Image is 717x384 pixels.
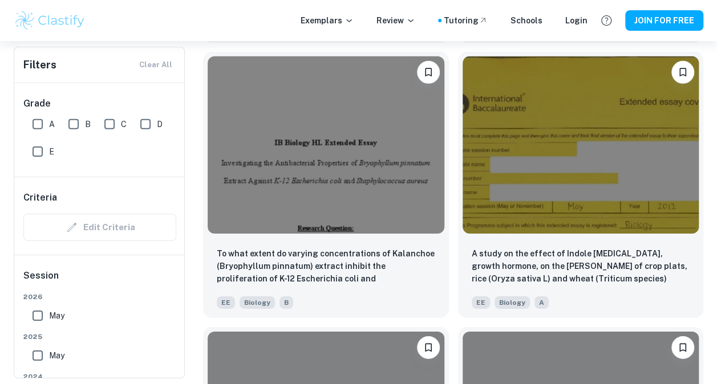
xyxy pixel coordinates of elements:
div: Criteria filters are unavailable when searching by topic [23,214,176,241]
button: Please log in to bookmark exemplars [671,336,694,359]
p: Review [376,14,415,27]
button: Please log in to bookmark exemplars [671,61,694,84]
span: EE [472,296,490,309]
button: JOIN FOR FREE [625,10,703,31]
span: C [121,118,127,130]
button: Please log in to bookmark exemplars [417,61,440,84]
span: May [49,349,64,362]
span: 2024 [23,371,176,382]
span: May [49,309,64,322]
a: Please log in to bookmark exemplarsA study on the effect of Indole acetic acid, growth hormone, o... [458,52,704,318]
a: Schools [511,14,542,27]
span: 2026 [23,292,176,302]
a: Tutoring [444,14,488,27]
p: A study on the effect of Indole acetic acid, growth hormone, on the groth of crop plats, rice (Or... [472,247,690,285]
span: 2025 [23,332,176,342]
img: Clastify logo [14,9,86,32]
button: Please log in to bookmark exemplars [417,336,440,359]
button: Help and Feedback [597,11,616,30]
a: Please log in to bookmark exemplarsTo what extent do varying concentrations of Kalanchoe (Bryophy... [203,52,449,318]
span: A [534,296,549,309]
a: Login [565,14,588,27]
span: D [157,118,163,130]
img: Biology EE example thumbnail: To what extent do varying concentrations [208,56,444,234]
span: E [49,145,54,158]
h6: Criteria [23,191,57,205]
h6: Session [23,269,176,292]
span: Biology [495,296,530,309]
p: To what extent do varying concentrations of Kalanchoe (Bryophyllum pinnatum) extract inhibit the ... [217,247,435,286]
h6: Filters [23,57,56,73]
span: B [85,118,91,130]
span: Biology [240,296,275,309]
h6: Grade [23,97,176,111]
img: Biology EE example thumbnail: A study on the effect of Indole acetic a [463,56,699,234]
span: A [49,118,55,130]
p: Exemplars [301,14,354,27]
span: EE [217,296,235,309]
span: B [279,296,293,309]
